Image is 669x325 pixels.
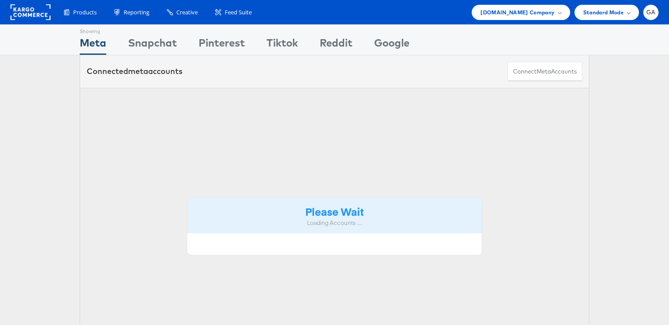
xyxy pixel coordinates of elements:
span: Reporting [124,8,149,17]
span: GA [646,10,655,15]
div: Google [374,35,409,55]
span: meta [128,66,148,76]
div: Snapchat [128,35,177,55]
span: Creative [176,8,198,17]
span: Standard Mode [583,8,624,17]
div: Showing [80,25,106,35]
button: ConnectmetaAccounts [507,62,582,81]
div: Reddit [320,35,352,55]
div: Pinterest [199,35,245,55]
div: Meta [80,35,106,55]
strong: Please Wait [305,204,364,218]
span: meta [537,67,551,76]
div: Loading Accounts .... [194,219,475,227]
div: Connected accounts [87,66,182,77]
span: [DOMAIN_NAME] Company [480,8,554,17]
span: Feed Suite [225,8,252,17]
div: Tiktok [267,35,298,55]
span: Products [73,8,97,17]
